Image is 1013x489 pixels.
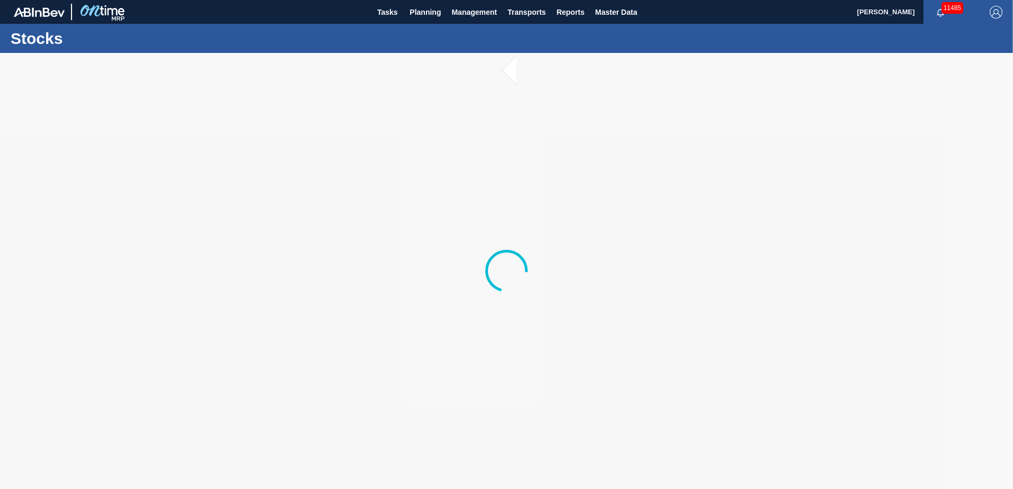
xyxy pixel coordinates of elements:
[990,6,1002,19] img: Logout
[595,6,637,19] span: Master Data
[14,7,65,17] img: TNhmsLtSVTkK8tSr43FrP2fwEKptu5GPRR3wAAAABJRU5ErkJggg==
[11,32,199,44] h1: Stocks
[941,2,963,14] span: 11485
[410,6,441,19] span: Planning
[923,5,957,20] button: Notifications
[556,6,584,19] span: Reports
[508,6,546,19] span: Transports
[451,6,497,19] span: Management
[376,6,399,19] span: Tasks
